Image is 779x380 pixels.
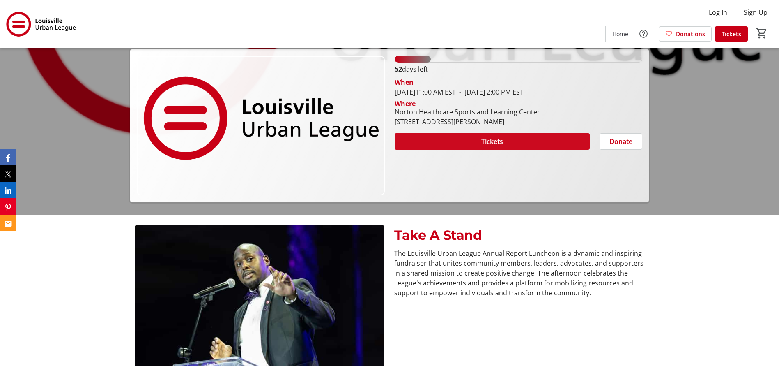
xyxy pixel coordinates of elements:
p: days left [395,64,642,74]
span: Donations [676,30,705,38]
span: Tickets [481,137,503,146]
img: undefined [135,225,384,366]
img: Campaign CTA Media Photo [137,56,384,195]
div: When [395,77,414,87]
span: [DATE] 11:00 AM EST [395,88,456,97]
span: Log In [709,7,727,17]
span: - [456,88,464,97]
div: [STREET_ADDRESS][PERSON_NAME] [395,117,540,127]
span: Tickets [722,30,741,38]
div: 14.685% of fundraising goal reached [395,56,642,63]
div: Where [395,100,416,107]
a: Tickets [715,26,748,42]
a: Home [606,26,635,42]
button: Tickets [395,133,590,150]
img: Louisville Urban League's Logo [5,3,78,44]
span: Home [612,30,628,38]
button: Help [635,25,652,42]
span: [DATE] 2:00 PM EST [456,88,524,97]
div: Norton Healthcare Sports and Learning Center [395,107,540,117]
button: Donate [600,133,642,150]
button: Log In [702,6,734,19]
a: Donations [659,26,712,42]
p: The Louisville Urban League Annual Report Luncheon is a dynamic and inspiring fundraiser that uni... [394,248,644,298]
p: Take A Stand [394,225,644,245]
button: Sign Up [737,6,774,19]
span: Sign Up [744,7,768,17]
span: 52 [395,65,402,74]
button: Cart [754,26,769,41]
span: Donate [609,137,632,146]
